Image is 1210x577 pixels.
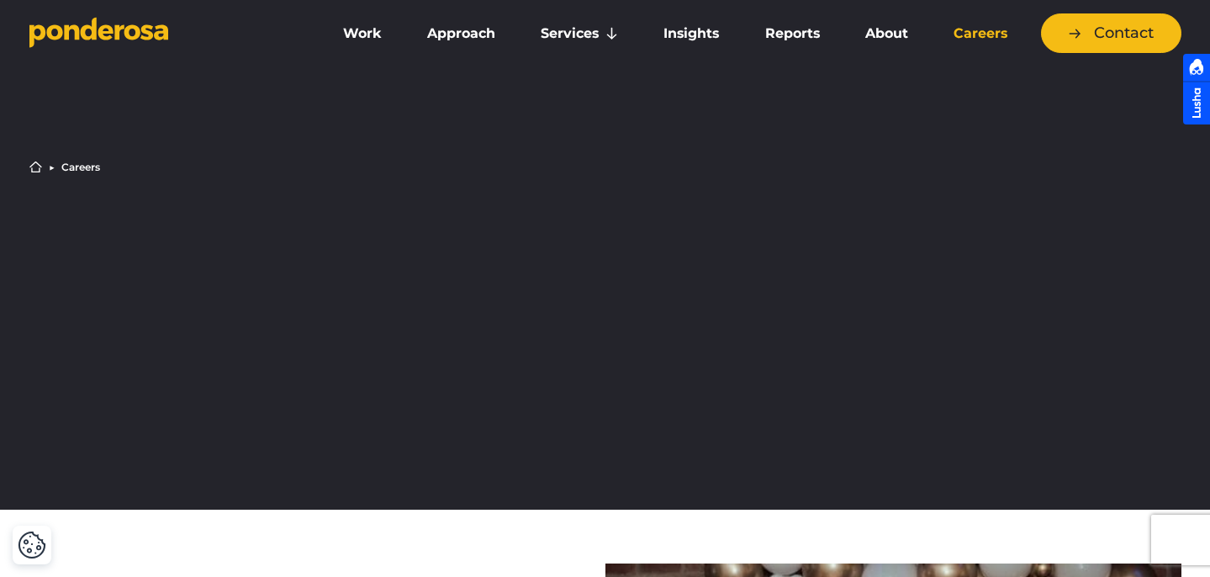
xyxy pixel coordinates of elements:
a: Work [324,16,401,51]
a: Careers [934,16,1027,51]
img: Revisit consent button [18,531,46,559]
a: Go to homepage [29,17,299,50]
a: Approach [408,16,515,51]
a: Home [29,161,42,173]
a: About [846,16,927,51]
button: Cookie Settings [18,531,46,559]
li: ▶︎ [49,162,55,172]
a: Reports [746,16,839,51]
a: Contact [1041,13,1181,53]
a: Services [521,16,637,51]
a: Insights [644,16,738,51]
li: Careers [61,162,100,172]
